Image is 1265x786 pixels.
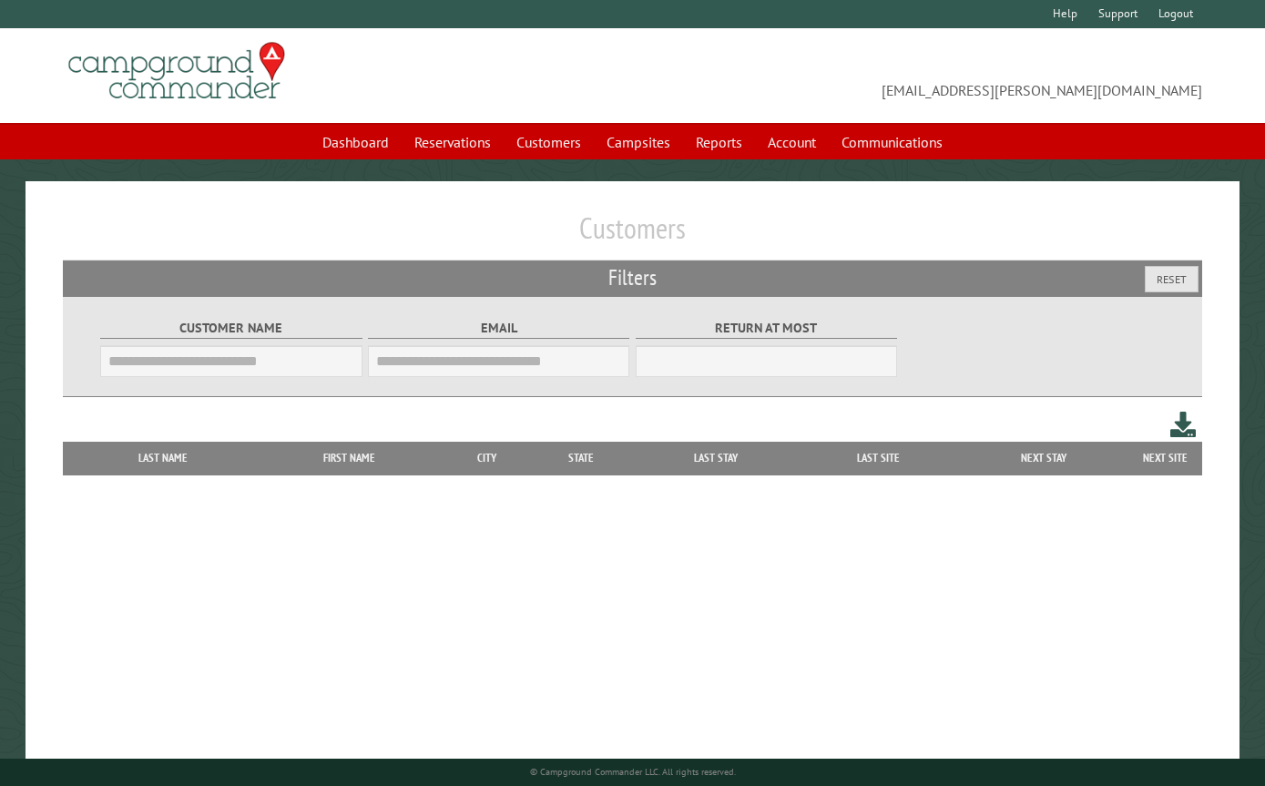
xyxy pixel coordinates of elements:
a: Communications [831,125,954,159]
a: Account [757,125,827,159]
h2: Filters [63,260,1201,295]
th: Last Site [798,442,959,475]
th: City [444,442,529,475]
img: Campground Commander [63,36,291,107]
a: Download this customer list (.csv) [1170,408,1197,442]
th: Next Site [1129,442,1202,475]
label: Email [368,318,629,339]
th: First Name [254,442,444,475]
th: State [529,442,634,475]
label: Customer Name [100,318,362,339]
a: Campsites [596,125,681,159]
th: Next Stay [959,442,1129,475]
a: Customers [505,125,592,159]
label: Return at most [636,318,897,339]
button: Reset [1145,266,1199,292]
th: Last Stay [634,442,798,475]
h1: Customers [63,210,1201,260]
th: Last Name [72,442,253,475]
a: Reports [685,125,753,159]
a: Dashboard [311,125,400,159]
small: © Campground Commander LLC. All rights reserved. [530,766,736,778]
span: [EMAIL_ADDRESS][PERSON_NAME][DOMAIN_NAME] [633,50,1202,101]
a: Reservations [403,125,502,159]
